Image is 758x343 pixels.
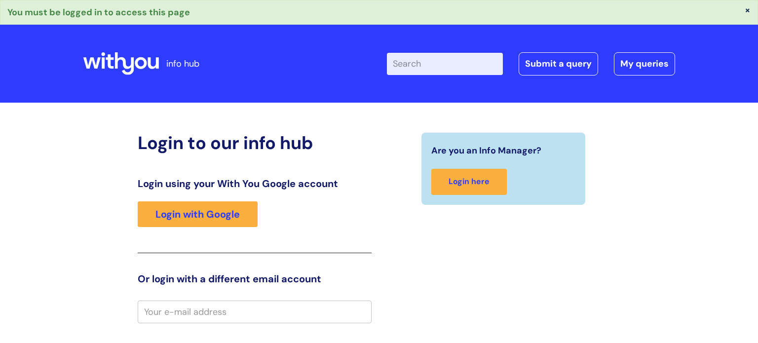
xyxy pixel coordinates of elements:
h3: Login using your With You Google account [138,178,372,190]
input: Search [387,53,503,75]
h3: Or login with a different email account [138,273,372,285]
a: Login with Google [138,201,258,227]
span: Are you an Info Manager? [431,143,541,158]
a: Submit a query [519,52,598,75]
h2: Login to our info hub [138,132,372,153]
button: × [745,5,751,14]
a: Login here [431,169,507,195]
p: info hub [166,56,199,72]
input: Your e-mail address [138,301,372,323]
a: My queries [614,52,675,75]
